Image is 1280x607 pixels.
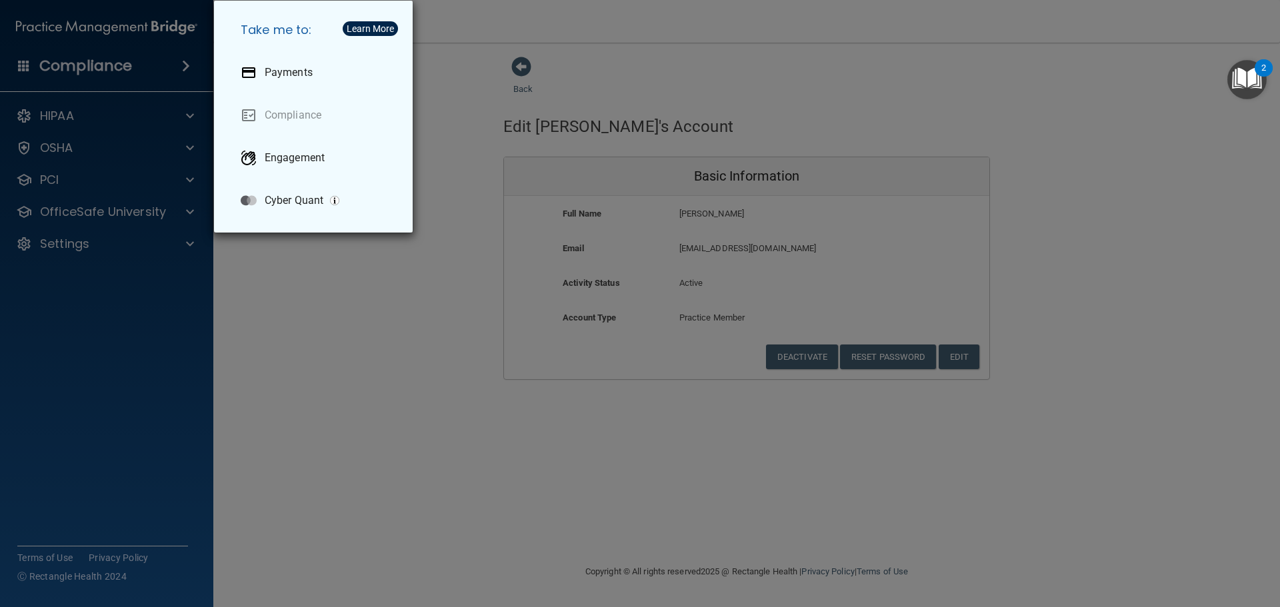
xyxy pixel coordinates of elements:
[230,97,402,134] a: Compliance
[265,66,313,79] p: Payments
[230,54,402,91] a: Payments
[347,24,394,33] div: Learn More
[230,182,402,219] a: Cyber Quant
[265,151,325,165] p: Engagement
[265,194,323,207] p: Cyber Quant
[230,139,402,177] a: Engagement
[343,21,398,36] button: Learn More
[1227,60,1267,99] button: Open Resource Center, 2 new notifications
[1261,68,1266,85] div: 2
[230,11,402,49] h5: Take me to:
